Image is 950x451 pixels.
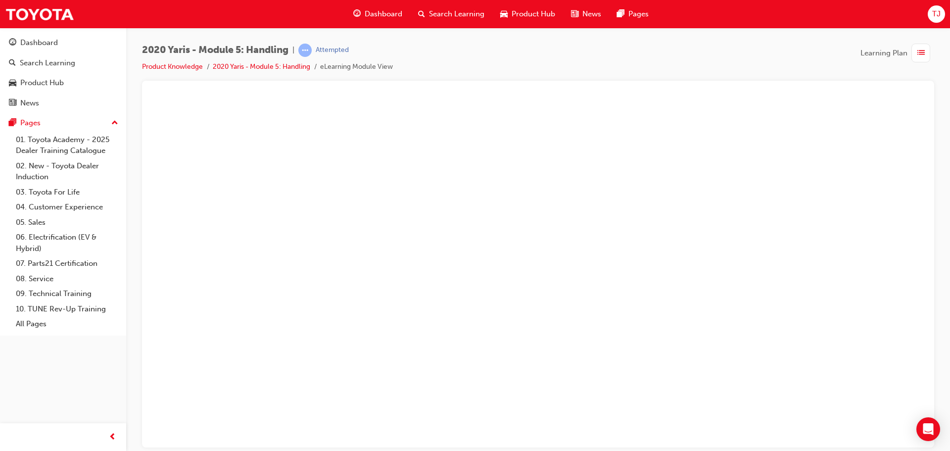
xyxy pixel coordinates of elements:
span: car-icon [9,79,16,88]
a: 06. Electrification (EV & Hybrid) [12,230,122,256]
a: Dashboard [4,34,122,52]
a: 04. Customer Experience [12,200,122,215]
a: Product Knowledge [142,62,203,71]
a: guage-iconDashboard [345,4,410,24]
span: | [292,45,294,56]
button: Pages [4,114,122,132]
a: 08. Service [12,271,122,287]
span: pages-icon [9,119,16,128]
a: search-iconSearch Learning [410,4,492,24]
a: 05. Sales [12,215,122,230]
a: 07. Parts21 Certification [12,256,122,271]
span: 2020 Yaris - Module 5: Handling [142,45,288,56]
a: pages-iconPages [609,4,657,24]
span: car-icon [500,8,508,20]
span: Dashboard [365,8,402,20]
span: News [582,8,601,20]
span: up-icon [111,117,118,130]
button: Learning Plan [860,44,934,62]
button: DashboardSearch LearningProduct HubNews [4,32,122,114]
a: news-iconNews [563,4,609,24]
span: learningRecordVerb_ATTEMPT-icon [298,44,312,57]
span: search-icon [9,59,16,68]
div: Product Hub [20,77,64,89]
li: eLearning Module View [320,61,393,73]
a: 2020 Yaris - Module 5: Handling [213,62,310,71]
span: TJ [932,8,941,20]
span: search-icon [418,8,425,20]
span: guage-icon [9,39,16,48]
a: 02. New - Toyota Dealer Induction [12,158,122,185]
a: 03. Toyota For Life [12,185,122,200]
div: Pages [20,117,41,129]
span: Product Hub [512,8,555,20]
div: Attempted [316,46,349,55]
span: list-icon [917,47,925,59]
a: Search Learning [4,54,122,72]
span: Learning Plan [860,48,907,59]
img: Trak [5,3,74,25]
div: News [20,98,39,109]
span: news-icon [9,99,16,108]
span: Search Learning [429,8,484,20]
button: TJ [928,5,945,23]
a: 10. TUNE Rev-Up Training [12,301,122,317]
a: 01. Toyota Academy - 2025 Dealer Training Catalogue [12,132,122,158]
a: car-iconProduct Hub [492,4,563,24]
span: pages-icon [617,8,624,20]
a: 09. Technical Training [12,286,122,301]
div: Search Learning [20,57,75,69]
div: Open Intercom Messenger [916,417,940,441]
a: All Pages [12,316,122,332]
span: Pages [628,8,649,20]
span: prev-icon [109,431,116,444]
div: Dashboard [20,37,58,49]
a: Product Hub [4,74,122,92]
span: news-icon [571,8,578,20]
a: News [4,94,122,112]
span: guage-icon [353,8,361,20]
